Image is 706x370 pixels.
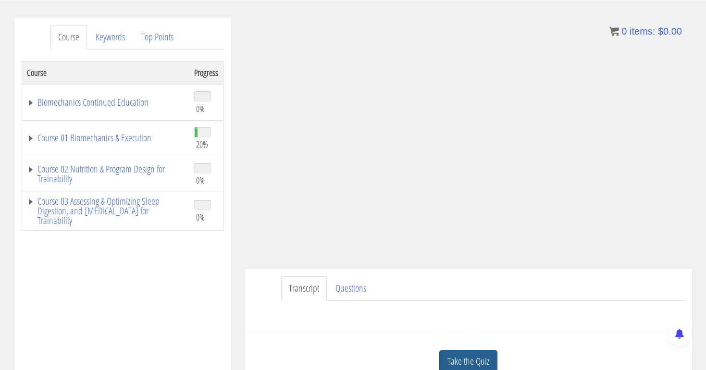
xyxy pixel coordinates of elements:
span: 20% [196,139,208,149]
a: Course [50,25,87,49]
bdi: 0.00 [658,26,682,37]
a: Course 01 Biomechanics & Execution [27,133,185,143]
th: Progress [189,61,223,84]
a: Top Points [134,25,181,49]
th: Course [22,61,189,84]
a: Keywords [88,25,133,49]
span: $ [658,26,663,37]
a: Biomechanics Continued Education [27,98,185,107]
img: icon11.png [609,26,619,36]
span: items: [630,26,655,37]
span: 0 [621,26,627,37]
a: Course 03 Assessing & Optimizing Sleep Digestion, and [MEDICAL_DATA] for Trainability [27,197,185,225]
span: 0% [196,175,205,185]
span: 0% [196,212,205,222]
span: 0% [196,103,205,114]
a: 0 items: $0.00 [609,26,682,37]
a: Transcript [281,276,327,301]
a: Course 02 Nutrition & Program Design for Trainability [27,164,185,184]
a: Questions [328,276,374,301]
